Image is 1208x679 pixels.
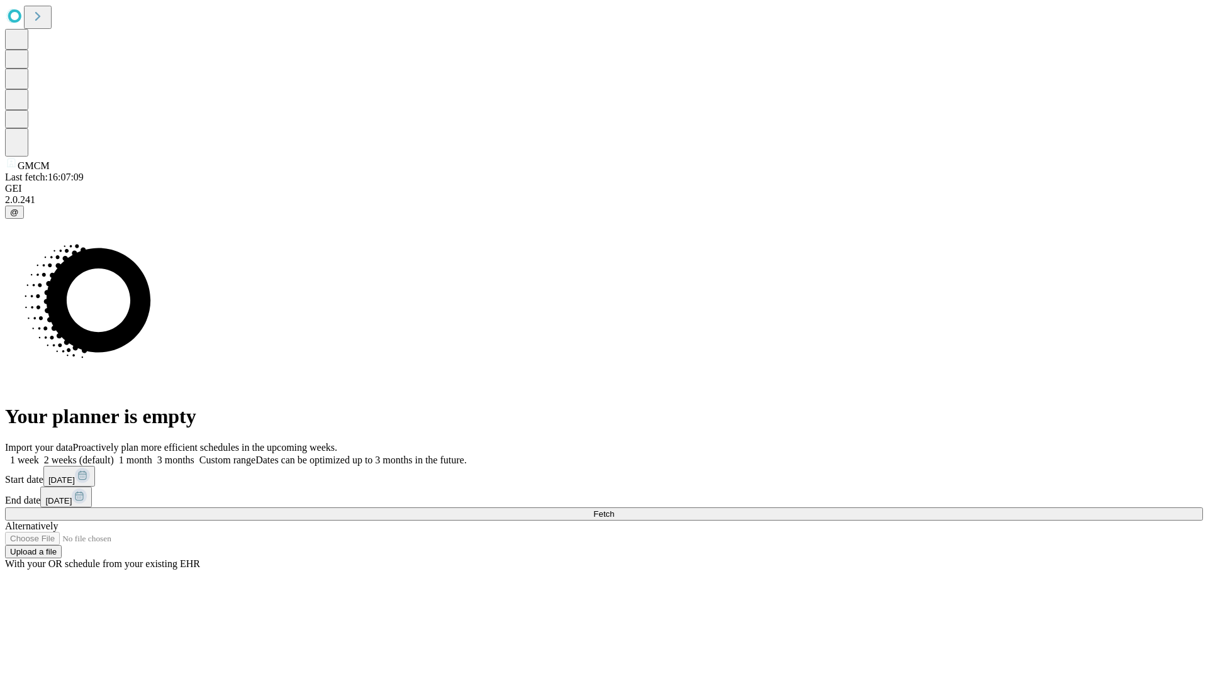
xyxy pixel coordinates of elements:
[5,545,62,558] button: Upload a file
[5,466,1203,487] div: Start date
[48,475,75,485] span: [DATE]
[5,183,1203,194] div: GEI
[157,455,194,465] span: 3 months
[593,509,614,519] span: Fetch
[10,207,19,217] span: @
[5,487,1203,507] div: End date
[43,466,95,487] button: [DATE]
[5,405,1203,428] h1: Your planner is empty
[18,160,50,171] span: GMCM
[5,442,73,453] span: Import your data
[5,194,1203,206] div: 2.0.241
[44,455,114,465] span: 2 weeks (default)
[199,455,255,465] span: Custom range
[5,172,84,182] span: Last fetch: 16:07:09
[5,206,24,219] button: @
[45,496,72,505] span: [DATE]
[255,455,466,465] span: Dates can be optimized up to 3 months in the future.
[40,487,92,507] button: [DATE]
[5,507,1203,521] button: Fetch
[5,558,200,569] span: With your OR schedule from your existing EHR
[5,521,58,531] span: Alternatively
[119,455,152,465] span: 1 month
[73,442,337,453] span: Proactively plan more efficient schedules in the upcoming weeks.
[10,455,39,465] span: 1 week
